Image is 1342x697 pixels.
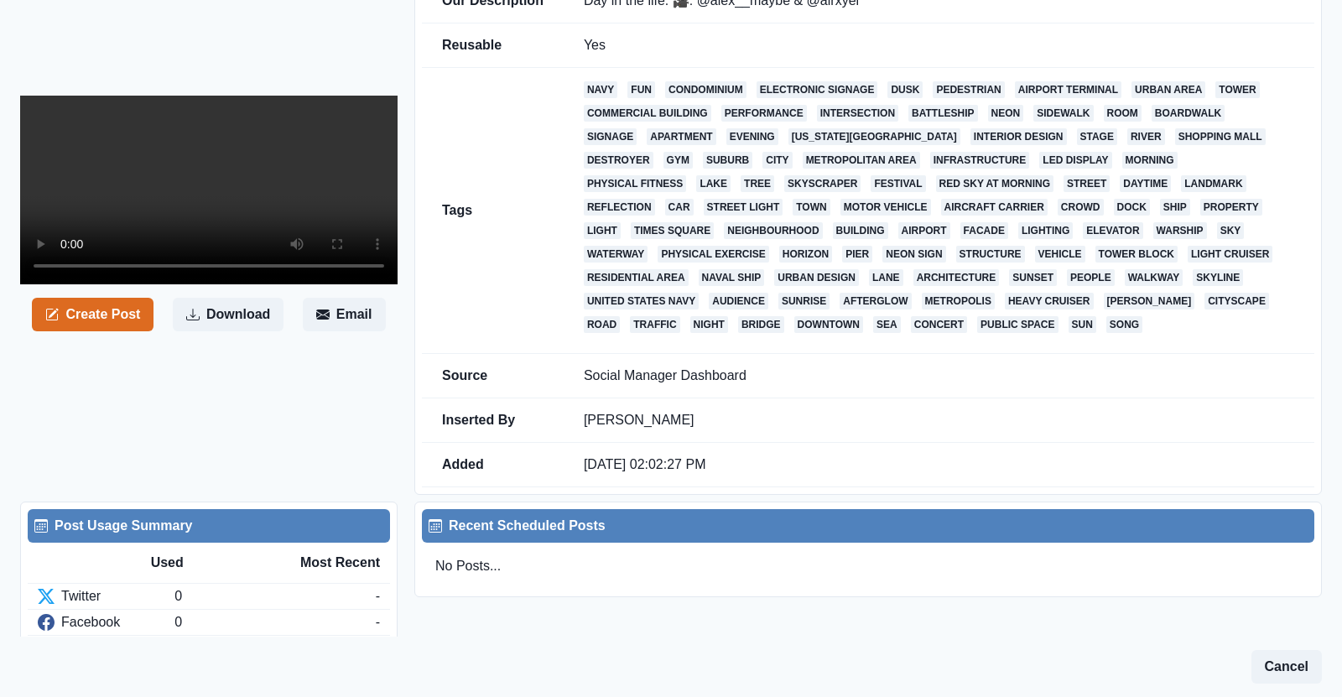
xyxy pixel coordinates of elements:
[1131,81,1205,98] a: urban area
[941,199,1048,216] a: aircraft carrier
[584,222,621,239] a: light
[174,612,375,632] div: 0
[1175,128,1266,145] a: shopping mall
[631,222,714,239] a: times square
[1200,199,1262,216] a: property
[741,175,774,192] a: tree
[1217,222,1245,239] a: sky
[1122,152,1178,169] a: morning
[584,199,655,216] a: reflection
[898,222,950,239] a: airport
[174,586,375,606] div: 0
[977,316,1058,333] a: public space
[584,316,620,333] a: road
[1114,199,1150,216] a: dock
[1067,269,1115,286] a: people
[778,293,830,309] a: sunrise
[911,316,967,333] a: concert
[429,516,1308,536] div: Recent Scheduled Posts
[422,68,564,354] td: Tags
[762,152,792,169] a: city
[265,553,380,573] div: Most Recent
[584,246,648,263] a: waterway
[726,128,778,145] a: evening
[869,269,903,286] a: lane
[1083,222,1142,239] a: elevator
[1064,175,1110,192] a: street
[794,316,863,333] a: downtown
[699,269,765,286] a: naval ship
[1009,269,1057,286] a: sunset
[422,23,564,68] td: Reusable
[1069,316,1096,333] a: sun
[913,269,1000,286] a: architecture
[842,246,872,263] a: pier
[721,105,807,122] a: performance
[956,246,1025,263] a: structure
[930,152,1030,169] a: infrastructure
[1005,293,1094,309] a: heavy cruiser
[38,612,174,632] div: Facebook
[704,199,783,216] a: street light
[584,105,711,122] a: commercial building
[422,443,564,487] td: Added
[887,81,923,98] a: dusk
[1153,222,1207,239] a: warship
[663,152,693,169] a: gym
[1035,246,1085,263] a: vehicle
[1039,152,1111,169] a: led display
[960,222,1008,239] a: facade
[793,199,830,216] a: town
[933,81,1004,98] a: pedestrian
[584,175,686,192] a: physical fitness
[422,398,564,443] td: Inserted By
[151,553,266,573] div: Used
[779,246,832,263] a: horizon
[1125,269,1183,286] a: walkway
[1015,81,1121,98] a: airport terminal
[584,81,617,98] a: navy
[1104,293,1195,309] a: [PERSON_NAME]
[1106,316,1142,333] a: song
[1181,175,1246,192] a: landmark
[32,298,153,331] button: Create Post
[833,222,888,239] a: building
[564,443,1314,487] td: [DATE] 02:02:27 PM
[988,105,1024,122] a: neon
[922,293,995,309] a: metropolis
[38,586,174,606] div: Twitter
[584,413,694,427] a: [PERSON_NAME]
[871,175,925,192] a: festival
[774,269,859,286] a: urban design
[584,269,689,286] a: residential area
[1204,293,1269,309] a: cityscape
[627,81,655,98] a: fun
[970,128,1067,145] a: interior design
[1152,105,1225,122] a: boardwalk
[1058,199,1104,216] a: crowd
[584,128,637,145] a: signage
[709,293,768,309] a: audience
[703,152,752,169] a: suburb
[34,516,383,536] div: Post Usage Summary
[1215,81,1259,98] a: tower
[936,175,1053,192] a: red sky at morning
[1188,246,1272,263] a: light cruiser
[738,316,784,333] a: bridge
[784,175,861,192] a: skyscraper
[882,246,945,263] a: neon sign
[1033,105,1093,122] a: sidewalk
[173,298,283,331] button: Download
[696,175,731,192] a: lake
[840,199,931,216] a: motor vehicle
[665,199,694,216] a: car
[1193,269,1243,286] a: skyline
[1120,175,1171,192] a: daytime
[1095,246,1178,263] a: tower block
[1104,105,1142,122] a: room
[757,81,878,98] a: electronic signage
[690,316,728,333] a: night
[788,128,960,145] a: [US_STATE][GEOGRAPHIC_DATA]
[647,128,715,145] a: apartment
